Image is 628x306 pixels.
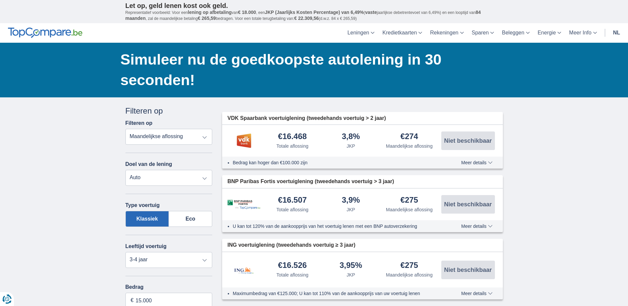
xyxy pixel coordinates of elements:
div: Maandelijkse aflossing [386,206,433,213]
span: lening op afbetaling [188,10,231,15]
div: €16.526 [278,261,307,270]
div: Totale aflossing [276,143,309,149]
label: Klassiek [125,211,169,227]
span: € 265,59 [198,16,216,21]
a: Beleggen [498,23,534,43]
a: Kredietkaarten [378,23,426,43]
div: €16.507 [278,196,307,205]
span: Niet beschikbaar [444,267,492,273]
div: JKP [347,272,355,278]
button: Niet beschikbaar [441,261,495,279]
div: JKP [347,143,355,149]
button: Meer details [456,160,497,165]
label: Eco [169,211,212,227]
button: Meer details [456,291,497,296]
button: Meer details [456,224,497,229]
img: product.pl.alt BNP Paribas Fortis [227,200,261,209]
div: €274 [401,132,418,141]
label: Bedrag [125,284,213,290]
li: Bedrag kan hoger dan €100.000 zijn [233,159,437,166]
a: Energie [534,23,565,43]
li: Maximumbedrag van €125.000; U kan tot 110% van de aankoopprijs van uw voertuig lenen [233,290,437,297]
li: U kan tot 120% van de aankoopprijs van het voertuig lenen met een BNP autoverzekering [233,223,437,229]
img: product.pl.alt VDK bank [227,132,261,149]
img: product.pl.alt ING [227,259,261,281]
div: €275 [401,261,418,270]
span: BNP Paribas Fortis voertuiglening (tweedehands voertuig > 3 jaar) [227,178,394,185]
label: Leeftijd voertuig [125,243,167,249]
span: € 18.000 [238,10,256,15]
span: € 22.309,56 [294,16,319,21]
span: Meer details [461,160,492,165]
span: Niet beschikbaar [444,138,492,144]
span: VDK Spaarbank voertuiglening (tweedehands voertuig > 2 jaar) [227,115,386,122]
button: Niet beschikbaar [441,131,495,150]
p: Representatief voorbeeld: Voor een van , een ( jaarlijkse debetrentevoet van 6,49%) en een loopti... [125,10,503,22]
button: Niet beschikbaar [441,195,495,214]
span: Meer details [461,224,492,229]
a: nl [609,23,624,43]
span: JKP (Jaarlijks Kosten Percentage) van 6,49% [265,10,364,15]
img: TopCompare [8,27,82,38]
span: 84 maanden [125,10,481,21]
span: Meer details [461,291,492,296]
div: Maandelijkse aflossing [386,272,433,278]
div: 3,8% [342,132,360,141]
span: vaste [365,10,377,15]
div: 3,9% [342,196,360,205]
a: Rekeningen [426,23,467,43]
div: 3,95% [340,261,362,270]
a: Meer Info [565,23,601,43]
div: Maandelijkse aflossing [386,143,433,149]
span: € [131,297,134,304]
p: Let op, geld lenen kost ook geld. [125,2,503,10]
label: Type voertuig [125,202,160,208]
div: €275 [401,196,418,205]
label: Filteren op [125,120,153,126]
h1: Simuleer nu de goedkoopste autolening in 30 seconden! [121,49,503,90]
div: Filteren op [125,105,213,117]
span: ING voertuiglening (tweedehands voertuig ≥ 3 jaar) [227,241,356,249]
div: Totale aflossing [276,206,309,213]
div: €16.468 [278,132,307,141]
span: Niet beschikbaar [444,201,492,207]
a: Leningen [343,23,378,43]
div: Totale aflossing [276,272,309,278]
label: Doel van de lening [125,161,172,167]
div: JKP [347,206,355,213]
a: Sparen [468,23,498,43]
